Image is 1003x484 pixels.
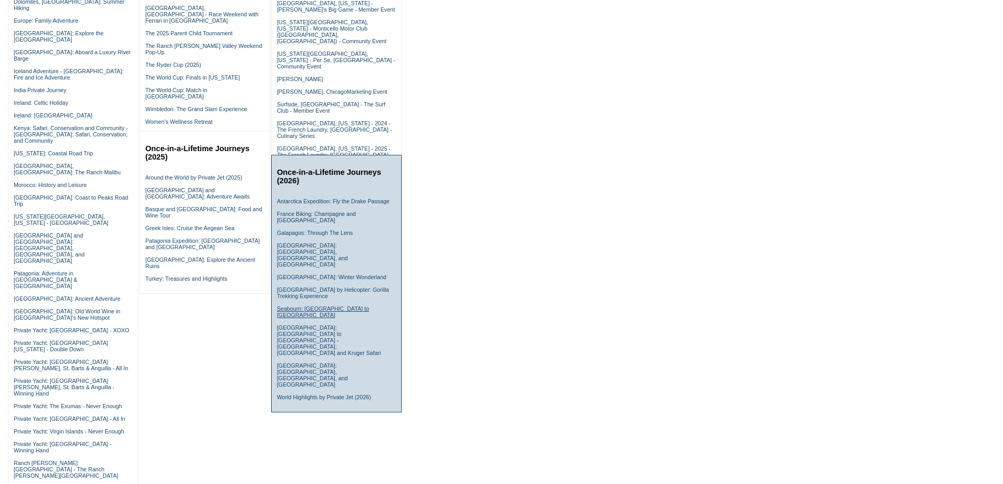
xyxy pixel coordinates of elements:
a: [GEOGRAPHIC_DATA] and [GEOGRAPHIC_DATA]: Adventure Awaits [145,187,250,200]
a: [GEOGRAPHIC_DATA], [US_STATE] - 2025 - The French Laundry, [GEOGRAPHIC_DATA] - Culinary Series [277,145,392,164]
a: Turkey: Treasures and Highlights [145,275,227,282]
a: The Ranch [PERSON_NAME] Valley Weekend Pop-Up [145,43,262,55]
a: Surfside, [GEOGRAPHIC_DATA] - The Surf Club - Member Event [277,101,385,114]
a: Private Yacht: The Exumas - Never Enough [14,403,122,409]
a: [GEOGRAPHIC_DATA]: [GEOGRAPHIC_DATA], [GEOGRAPHIC_DATA], and [GEOGRAPHIC_DATA] [277,242,348,268]
a: Kenya: Safari, Conservation and Community - [GEOGRAPHIC_DATA]: Safari, Conservation, and Community [14,125,128,144]
a: Once-in-a-Lifetime Journeys (2025) [145,144,250,161]
a: [GEOGRAPHIC_DATA]: Explore the [GEOGRAPHIC_DATA] [14,30,104,43]
a: [GEOGRAPHIC_DATA] and [GEOGRAPHIC_DATA]: [GEOGRAPHIC_DATA], [GEOGRAPHIC_DATA], and [GEOGRAPHIC_DATA] [14,232,85,264]
a: Private Yacht: [GEOGRAPHIC_DATA][PERSON_NAME], St. Barts & Anguilla - Winning Hand [14,378,114,397]
a: Antarctica Expedition: Fly the Drake Passage [277,198,390,204]
a: [US_STATE][GEOGRAPHIC_DATA], [US_STATE] - Monticello Motor Club ([GEOGRAPHIC_DATA], [GEOGRAPHIC_D... [277,19,386,44]
a: [GEOGRAPHIC_DATA]: Old World Wine in [GEOGRAPHIC_DATA]'s New Hotspot [14,308,121,321]
a: Ireland: Celtic Holiday [14,100,68,106]
a: Basque and [GEOGRAPHIC_DATA]: Food and Wine Tour [145,206,262,219]
a: Private Yacht: [GEOGRAPHIC_DATA] - XOXO [14,327,130,333]
a: Ranch [PERSON_NAME][GEOGRAPHIC_DATA] - The Ranch [PERSON_NAME][GEOGRAPHIC_DATA] [14,460,118,479]
a: Women's Wellness Retreat [145,118,213,125]
a: Patagonia Expedition: [GEOGRAPHIC_DATA] and [GEOGRAPHIC_DATA] [145,238,260,250]
a: [US_STATE]: Coastal Road Trip [14,150,93,156]
a: Once-in-a-Lifetime Journeys (2026) [277,168,381,185]
a: The World Cup: Match in [GEOGRAPHIC_DATA] [145,87,207,100]
a: [PERSON_NAME] [277,76,323,82]
a: Wimbledon: The Grand Slam Experience [145,106,247,112]
a: [PERSON_NAME], ChicagoMarketing Event [277,88,388,95]
a: Private Yacht: [GEOGRAPHIC_DATA][PERSON_NAME], St. Barts & Anguilla - All In [14,359,128,371]
a: Iceland Adventure - [GEOGRAPHIC_DATA]: Fire and Ice Adventure [14,68,124,81]
a: World Highlights by Private Jet (2026) [277,394,371,400]
a: Private Yacht: Virgin Islands - Never Enough [14,428,124,434]
a: Private Yacht: [GEOGRAPHIC_DATA][US_STATE] - Double Down [14,340,108,352]
a: France Biking: Champagne and [GEOGRAPHIC_DATA] [277,211,356,223]
a: [GEOGRAPHIC_DATA], [US_STATE] - 2024 - The French Laundry, [GEOGRAPHIC_DATA] - Culinary Series [277,120,392,139]
a: Greek Isles: Cruise the Aegean Sea [145,225,234,231]
a: The Ryder Cup (2025) [145,62,201,68]
a: Private Yacht: [GEOGRAPHIC_DATA] - Winning Hand [14,441,112,453]
a: Morocco: History and Leisure [14,182,87,188]
a: [GEOGRAPHIC_DATA], [GEOGRAPHIC_DATA] - Race Weekend with Ferrari in [GEOGRAPHIC_DATA] [145,5,259,24]
a: India Private Journey [14,87,66,93]
a: The World Cup: Finals in [US_STATE] [145,74,240,81]
a: [US_STATE][GEOGRAPHIC_DATA], [US_STATE] - [GEOGRAPHIC_DATA] [14,213,108,226]
a: [GEOGRAPHIC_DATA]: [GEOGRAPHIC_DATA] to [GEOGRAPHIC_DATA] - [GEOGRAPHIC_DATA]: [GEOGRAPHIC_DATA] ... [277,324,381,356]
a: Around the World by Private Jet (2025) [145,174,242,181]
a: [GEOGRAPHIC_DATA]: Aboard a Luxury River Barge [14,49,131,62]
a: Ireland: [GEOGRAPHIC_DATA] [14,112,92,118]
a: [GEOGRAPHIC_DATA] by Helicopter: Gorilla Trekking Experience [277,287,389,299]
a: [GEOGRAPHIC_DATA], [GEOGRAPHIC_DATA]: The Ranch Malibu [14,163,121,175]
a: [GEOGRAPHIC_DATA]: Ancient Adventure [14,295,121,302]
a: Private Yacht: [GEOGRAPHIC_DATA] - All In [14,416,125,422]
a: [GEOGRAPHIC_DATA]: Coast to Peaks Road Trip [14,194,128,207]
a: Patagonia: Adventure in [GEOGRAPHIC_DATA] & [GEOGRAPHIC_DATA] [14,270,77,289]
a: [GEOGRAPHIC_DATA]: [GEOGRAPHIC_DATA], [GEOGRAPHIC_DATA], and [GEOGRAPHIC_DATA] [277,362,348,388]
a: [US_STATE][GEOGRAPHIC_DATA], [US_STATE] - Per Se, [GEOGRAPHIC_DATA] - Community Event [277,51,395,70]
a: The 2025 Parent Child Tournament [145,30,233,36]
a: Seabourn: [GEOGRAPHIC_DATA] to [GEOGRAPHIC_DATA] [277,305,369,318]
a: Europe: Family Adventure [14,17,78,24]
a: Galapagos: Through The Lens [277,230,353,236]
a: [GEOGRAPHIC_DATA]: Winter Wonderland [277,274,386,280]
a: [GEOGRAPHIC_DATA]: Explore the Ancient Ruins [145,256,255,269]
